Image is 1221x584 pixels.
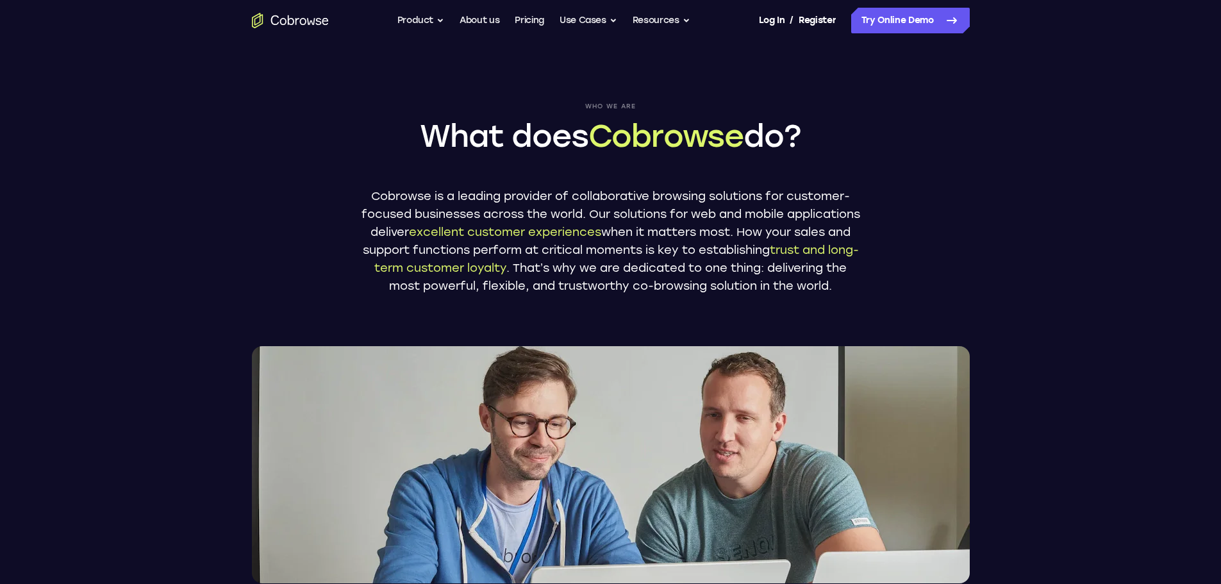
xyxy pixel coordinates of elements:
a: Log In [759,8,785,33]
a: Try Online Demo [851,8,970,33]
a: Pricing [515,8,544,33]
a: Go to the home page [252,13,329,28]
span: / [790,13,793,28]
h1: What does do? [361,115,861,156]
p: Cobrowse is a leading provider of collaborative browsing solutions for customer-focused businesse... [361,187,861,295]
span: excellent customer experiences [409,225,601,239]
button: Product [397,8,445,33]
span: Cobrowse [588,117,743,154]
span: Who we are [361,103,861,110]
a: Register [799,8,836,33]
button: Resources [633,8,690,33]
button: Use Cases [560,8,617,33]
a: About us [460,8,499,33]
img: Two Cobrowse software developers, João and Ross, working on their computers [252,346,970,583]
